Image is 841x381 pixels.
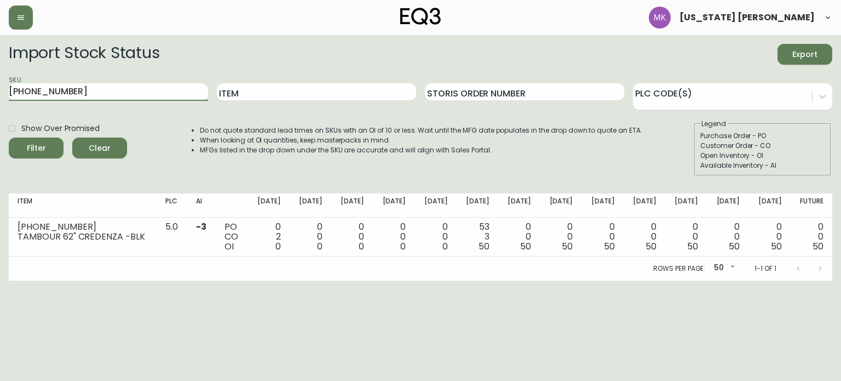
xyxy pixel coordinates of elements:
span: 50 [479,240,489,253]
span: OI [224,240,234,253]
p: Rows per page: [653,264,705,274]
th: [DATE] [498,194,540,218]
button: Filter [9,138,64,158]
div: Available Inventory - AI [700,161,825,170]
th: Item [9,194,157,218]
th: PLC [157,194,187,218]
li: MFGs listed in the drop down under the SKU are accurate and will align with Sales Portal. [200,145,642,155]
img: logo [400,8,441,25]
span: Show Over Promised [21,123,100,134]
span: 0 [275,240,281,253]
div: Purchase Order - PO [700,131,825,141]
div: TAMBOUR 62" CREDENZA -BLK [18,232,148,242]
div: 0 0 [298,222,322,252]
div: 0 0 [549,222,573,252]
button: Clear [72,138,127,158]
div: Customer Order - CO [700,141,825,151]
th: AI [187,194,216,218]
div: 0 2 [256,222,280,252]
img: ea5e0531d3ed94391639a5d1768dbd68 [649,7,671,29]
span: 0 [359,240,364,253]
th: [DATE] [581,194,623,218]
span: -3 [196,220,206,233]
div: 0 0 [632,222,656,252]
th: [DATE] [247,194,289,218]
th: [DATE] [748,194,790,218]
span: 50 [729,240,740,253]
div: [PHONE_NUMBER] [18,222,148,232]
div: 0 0 [423,222,447,252]
div: 0 0 [590,222,614,252]
th: [DATE] [331,194,373,218]
th: [DATE] [624,194,665,218]
th: [DATE] [540,194,581,218]
span: 50 [813,240,823,253]
div: Filter [27,141,46,155]
div: 0 0 [799,222,823,252]
span: Clear [81,141,118,155]
li: Do not quote standard lead times on SKUs with an OI of 10 or less. Wait until the MFG date popula... [200,126,642,135]
div: 0 0 [507,222,531,252]
div: 53 3 [465,222,489,252]
li: When looking at OI quantities, keep masterpacks in mind. [200,135,642,145]
div: Open Inventory - OI [700,151,825,161]
div: 0 0 [757,222,781,252]
span: Export [786,48,823,61]
span: 50 [646,240,656,253]
th: [DATE] [707,194,748,218]
div: 0 0 [674,222,698,252]
legend: Legend [700,119,727,129]
th: [DATE] [414,194,456,218]
th: [DATE] [665,194,707,218]
div: 50 [710,259,737,277]
td: 5.0 [157,218,187,257]
button: Export [777,44,832,65]
span: 0 [442,240,448,253]
span: 50 [520,240,531,253]
div: 0 0 [716,222,740,252]
span: 50 [771,240,782,253]
th: [DATE] [290,194,331,218]
th: [DATE] [457,194,498,218]
span: 0 [317,240,322,253]
div: 0 0 [382,222,406,252]
div: PO CO [224,222,239,252]
p: 1-1 of 1 [754,264,776,274]
span: [US_STATE] [PERSON_NAME] [679,13,815,22]
th: Future [791,194,832,218]
th: [DATE] [373,194,414,218]
span: 0 [400,240,406,253]
span: 50 [687,240,698,253]
div: 0 0 [340,222,364,252]
span: 50 [562,240,573,253]
h2: Import Stock Status [9,44,159,65]
span: 50 [604,240,615,253]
